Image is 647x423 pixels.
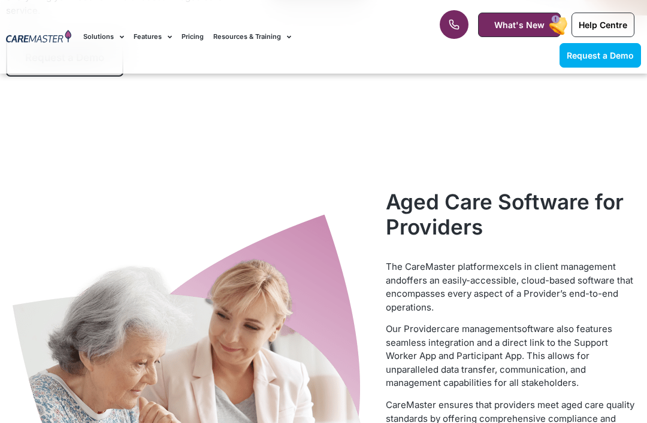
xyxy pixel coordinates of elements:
span: Request a Demo [567,50,634,60]
span: offers an easily-accessible, cloud-based software that encompasses every aspect of a Provider’s e... [386,275,633,313]
p: care management [386,322,640,390]
p: excels in client management and [386,260,640,314]
span: software also features seamless integration and a direct link to the Support Worker App and Parti... [386,323,612,388]
a: Request a Demo [560,43,641,68]
span: What's New [494,20,545,30]
a: Features [134,17,172,57]
span: The CareMaster platform [386,261,494,272]
img: CareMaster Logo [6,30,71,44]
span: Our Provider [386,323,440,334]
h2: Aged Care Software for Providers [386,189,640,239]
span: Help Centre [579,20,627,30]
a: Resources & Training [213,17,291,57]
a: What's New [478,13,561,37]
nav: Menu [83,17,412,57]
a: Solutions [83,17,124,57]
a: Pricing [182,17,204,57]
a: Help Centre [572,13,634,37]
